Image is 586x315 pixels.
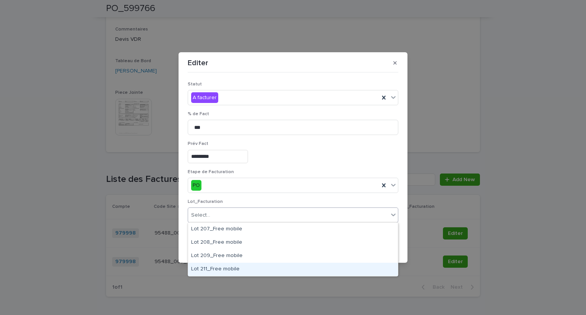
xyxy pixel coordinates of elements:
[188,82,202,87] span: Statut
[188,141,208,146] span: Prév Fact
[191,92,218,103] div: A facturer
[188,170,234,174] span: Etape de Facturation
[188,58,208,67] p: Editer
[191,180,201,191] div: PO
[188,199,223,204] span: Lot_Facturation
[188,236,398,249] div: Lot 208_Free mobile
[191,211,210,219] div: Select...
[188,249,398,263] div: Lot 209_Free mobile
[188,112,209,116] span: % de Fact
[188,263,398,276] div: Lot 211_Free mobile
[188,223,398,236] div: Lot 207_Free mobile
